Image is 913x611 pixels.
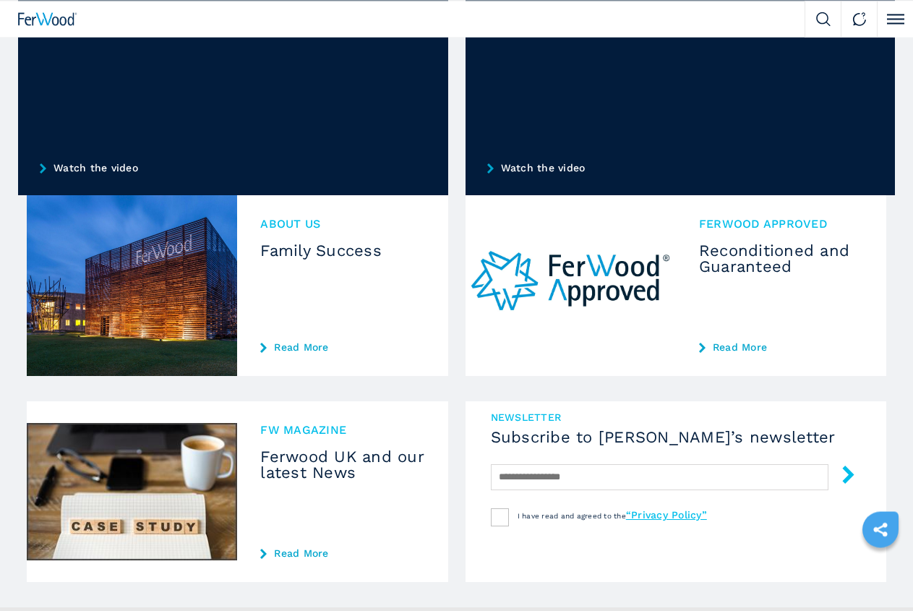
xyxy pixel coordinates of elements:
h3: Family Success [260,243,424,259]
button: Click to toggle menu [877,1,913,37]
a: Read More [699,341,863,353]
img: Reconditioned and Guaranteed [466,195,676,376]
h3: Reconditioned and Guaranteed [699,243,863,275]
span: Ferwood Approved [699,218,863,230]
button: submit-button [825,460,857,494]
h4: Subscribe to [PERSON_NAME]’s newsletter [491,430,862,445]
img: Ferwood [18,12,77,25]
span: newsletter [491,412,862,422]
h3: Ferwood UK and our latest News [260,449,424,481]
span: FW MAGAZINE [260,424,424,436]
img: Contact us [852,12,867,26]
span: I have read and agreed to the [518,512,707,520]
a: Read More [260,547,424,559]
img: Search [816,12,831,26]
a: Watch the video [466,140,896,195]
iframe: Chat [852,546,902,600]
a: “Privacy Policy” [626,509,707,521]
img: Ferwood UK and our latest News [27,401,237,582]
span: About us [260,218,424,230]
a: sharethis [862,511,899,547]
a: Watch the video [18,140,448,195]
img: Family Success [27,195,237,376]
a: Read More [260,341,424,353]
